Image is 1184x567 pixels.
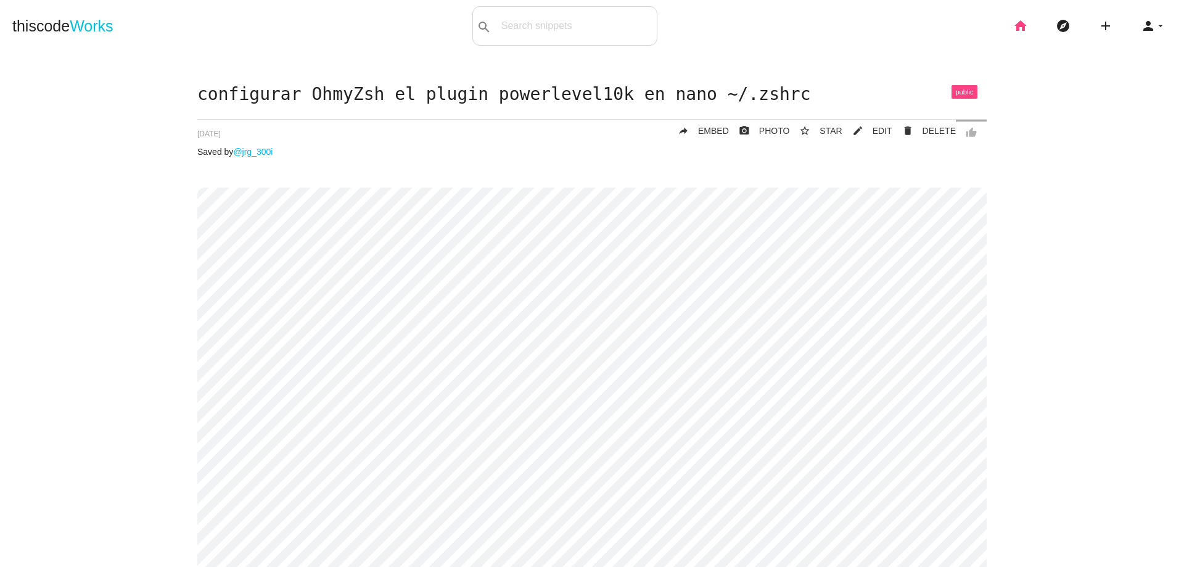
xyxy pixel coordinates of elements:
[233,147,273,157] a: @jrg_300i
[729,120,790,142] a: photo_cameraPHOTO
[1156,6,1165,46] i: arrow_drop_down
[759,126,790,136] span: PHOTO
[197,85,987,104] h1: configurar OhmyZsh el plugin powerlevel10k en nano ~/.zshrc
[1056,6,1071,46] i: explore
[739,120,750,142] i: photo_camera
[892,120,956,142] a: Delete Post
[923,126,956,136] span: DELETE
[668,120,729,142] a: replyEMBED
[477,7,491,47] i: search
[820,126,842,136] span: STAR
[799,120,810,142] i: star_border
[678,120,689,142] i: reply
[197,130,221,138] span: [DATE]
[473,7,495,45] button: search
[902,120,913,142] i: delete
[12,6,113,46] a: thiscodeWorks
[852,120,863,142] i: mode_edit
[873,126,892,136] span: EDIT
[1098,6,1113,46] i: add
[1141,6,1156,46] i: person
[495,13,657,39] input: Search snippets
[842,120,892,142] a: mode_editEDIT
[789,120,842,142] button: star_borderSTAR
[698,126,729,136] span: EMBED
[197,147,987,157] p: Saved by
[1013,6,1028,46] i: home
[70,17,113,35] span: Works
